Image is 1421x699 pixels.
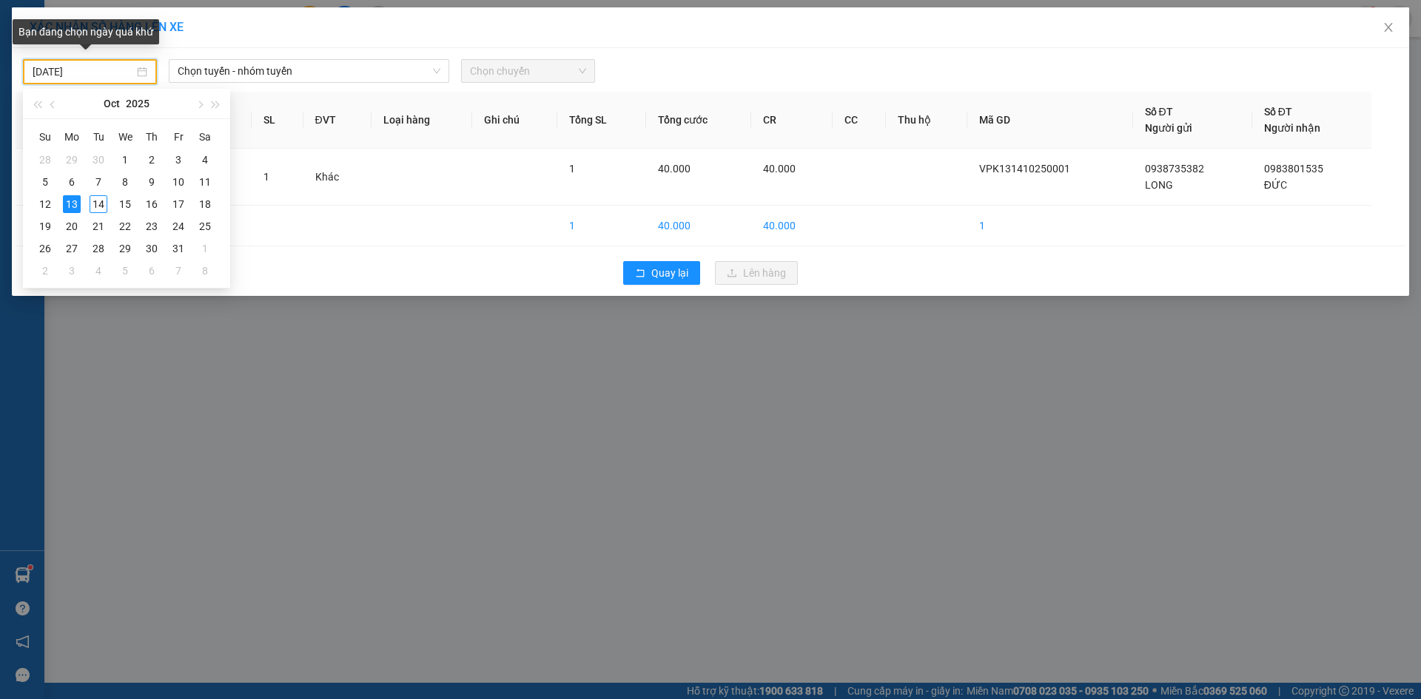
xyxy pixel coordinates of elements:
[58,171,85,193] td: 2025-10-06
[112,149,138,171] td: 2025-10-01
[165,237,192,260] td: 2025-10-31
[85,193,112,215] td: 2025-10-14
[138,149,165,171] td: 2025-10-02
[165,193,192,215] td: 2025-10-17
[36,151,54,169] div: 28
[1264,163,1323,175] span: 0983801535
[165,215,192,237] td: 2025-10-24
[63,217,81,235] div: 20
[143,173,161,191] div: 9
[886,92,968,149] th: Thu hộ
[58,260,85,282] td: 2025-11-03
[138,215,165,237] td: 2025-10-23
[658,163,691,175] span: 40.000
[472,92,557,149] th: Ghi chú
[116,240,134,257] div: 29
[1145,122,1192,134] span: Người gửi
[1145,163,1204,175] span: 0938735382
[112,237,138,260] td: 2025-10-29
[85,237,112,260] td: 2025-10-28
[112,125,138,149] th: We
[196,151,214,169] div: 4
[116,195,134,213] div: 15
[192,237,218,260] td: 2025-11-01
[116,262,134,280] div: 5
[13,19,159,44] div: Bạn đang chọn ngày quá khứ
[635,268,645,280] span: rollback
[36,262,54,280] div: 2
[112,215,138,237] td: 2025-10-22
[32,260,58,282] td: 2025-11-02
[557,206,645,246] td: 1
[85,171,112,193] td: 2025-10-07
[33,64,134,80] input: 13/10/2025
[557,92,645,149] th: Tổng SL
[36,173,54,191] div: 5
[1264,179,1287,191] span: ĐỨC
[112,260,138,282] td: 2025-11-05
[32,237,58,260] td: 2025-10-26
[763,163,796,175] span: 40.000
[646,92,751,149] th: Tổng cước
[63,173,81,191] div: 6
[90,151,107,169] div: 30
[36,195,54,213] div: 12
[303,149,372,206] td: Khác
[1264,106,1292,118] span: Số ĐT
[169,173,187,191] div: 10
[90,195,107,213] div: 14
[143,240,161,257] div: 30
[16,92,77,149] th: STT
[979,163,1070,175] span: VPK131410250001
[126,89,150,118] button: 2025
[143,217,161,235] div: 23
[1368,7,1409,49] button: Close
[192,260,218,282] td: 2025-11-08
[165,260,192,282] td: 2025-11-07
[63,240,81,257] div: 27
[252,92,303,149] th: SL
[104,89,120,118] button: Oct
[192,125,218,149] th: Sa
[85,125,112,149] th: Tu
[623,261,700,285] button: rollbackQuay lại
[138,260,165,282] td: 2025-11-06
[169,240,187,257] div: 31
[192,215,218,237] td: 2025-10-25
[90,240,107,257] div: 28
[36,217,54,235] div: 19
[112,171,138,193] td: 2025-10-08
[32,149,58,171] td: 2025-09-28
[138,36,619,55] li: [STREET_ADDRESS][PERSON_NAME]. [GEOGRAPHIC_DATA], Tỉnh [GEOGRAPHIC_DATA]
[751,92,832,149] th: CR
[19,18,93,92] img: logo.jpg
[303,92,372,149] th: ĐVT
[646,206,751,246] td: 40.000
[432,67,441,75] span: down
[196,195,214,213] div: 18
[138,125,165,149] th: Th
[1145,179,1173,191] span: LONG
[85,149,112,171] td: 2025-09-30
[138,55,619,73] li: Hotline: 1900 8153
[16,149,77,206] td: 1
[143,151,161,169] div: 2
[196,173,214,191] div: 11
[90,217,107,235] div: 21
[196,240,214,257] div: 1
[651,265,688,281] span: Quay lại
[169,195,187,213] div: 17
[32,193,58,215] td: 2025-10-12
[196,217,214,235] div: 25
[36,240,54,257] div: 26
[116,151,134,169] div: 1
[1145,106,1173,118] span: Số ĐT
[178,60,440,82] span: Chọn tuyến - nhóm tuyến
[143,262,161,280] div: 6
[1383,21,1394,33] span: close
[192,171,218,193] td: 2025-10-11
[169,217,187,235] div: 24
[751,206,832,246] td: 40.000
[116,173,134,191] div: 8
[196,262,214,280] div: 8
